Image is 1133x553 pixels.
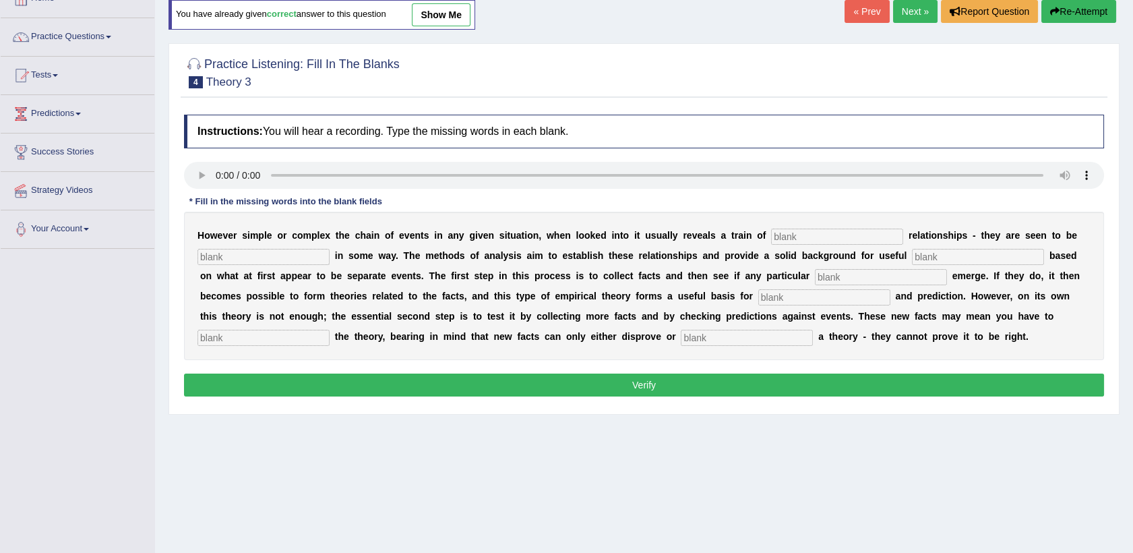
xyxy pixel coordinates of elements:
b: o [354,250,360,261]
b: s [499,230,505,241]
b: s [1025,230,1031,241]
b: v [404,230,410,241]
b: n [614,230,620,241]
b: b [1066,230,1072,241]
input: blank [758,289,890,305]
b: e [1014,230,1020,241]
span: 4 [189,76,203,88]
b: b [1049,250,1055,261]
b: n [453,230,459,241]
b: i [745,250,748,261]
b: e [391,270,396,281]
b: e [415,250,421,261]
b: d [714,250,720,261]
b: l [576,230,578,241]
b: s [460,250,465,261]
b: h [554,230,560,241]
b: o [931,230,937,241]
input: blank [197,249,330,265]
b: a [495,250,501,261]
b: e [228,230,233,241]
b: s [267,270,272,281]
b: n [845,250,851,261]
b: t [317,270,320,281]
b: s [516,250,522,261]
b: s [651,230,656,241]
b: h [442,250,448,261]
b: n [488,230,494,241]
b: i [788,250,791,261]
b: n [667,250,673,261]
b: e [697,230,702,241]
b: h [612,250,618,261]
small: Theory 3 [206,76,251,88]
h2: Practice Listening: Fill In The Blanks [184,55,400,88]
b: s [962,230,967,241]
b: d [791,250,797,261]
b: t [249,270,252,281]
b: h [598,250,604,261]
b: f [861,250,865,261]
b: t [466,270,469,281]
b: e [399,230,404,241]
b: a [244,270,249,281]
b: a [702,230,708,241]
b: l [264,230,267,241]
b: h [984,230,990,241]
b: t [637,230,640,241]
b: p [725,250,731,261]
b: a [280,270,286,281]
b: g [824,250,830,261]
b: o [297,230,303,241]
b: p [291,270,297,281]
b: w [378,250,386,261]
b: o [578,230,584,241]
b: u [656,230,663,241]
b: i [514,250,516,261]
b: n [746,230,752,241]
b: e [1035,230,1041,241]
b: a [702,250,708,261]
b: e [1031,230,1036,241]
b: a [576,250,582,261]
b: t [522,230,525,241]
b: s [460,270,466,281]
b: e [754,250,759,261]
b: x [325,230,330,241]
div: * Fill in the missing words into the blank fields [184,196,388,208]
input: blank [681,330,813,346]
b: n [415,230,421,241]
b: s [692,250,698,261]
b: Instructions: [197,125,263,137]
b: k [590,230,595,241]
b: v [396,270,402,281]
b: u [898,250,905,261]
b: t [507,230,510,241]
b: m [303,230,311,241]
b: n [374,230,380,241]
b: e [353,270,358,281]
b: t [609,250,612,261]
b: l [587,250,590,261]
b: . [421,270,424,281]
b: r [735,230,738,241]
b: e [368,250,373,261]
b: s [592,250,598,261]
b: s [348,250,354,261]
b: a [386,250,391,261]
b: p [358,270,364,281]
b: m [359,250,367,261]
b: i [434,230,437,241]
b: t [421,230,424,241]
b: e [218,230,223,241]
b: i [743,230,746,241]
a: Strategy Videos [1,172,154,206]
b: f [451,270,454,281]
b: v [740,250,745,261]
b: b [582,250,588,261]
b: w [217,270,224,281]
b: i [260,270,263,281]
b: n [338,250,344,261]
b: o [623,230,630,241]
b: i [499,270,501,281]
